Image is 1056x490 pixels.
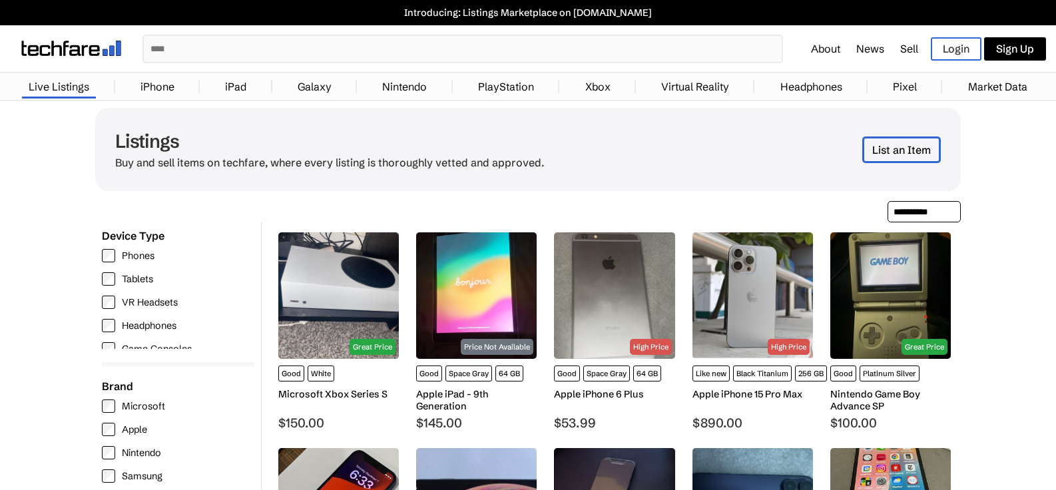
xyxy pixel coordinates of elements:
[102,342,115,356] input: Game Consoles
[630,339,672,355] div: High Price
[554,388,674,400] div: Apple iPhone 6 Plus
[278,415,399,431] div: $150.00
[416,366,442,381] span: Good
[102,296,248,309] label: VR Headsets
[102,469,248,483] label: Samsung
[278,366,304,381] span: Good
[102,446,248,459] label: Nintendo
[768,339,810,355] div: High Price
[416,388,537,412] div: Apple iPad - 9th Generation
[102,249,248,262] label: Phones
[579,73,617,100] a: Xbox
[102,319,115,332] input: Headphones
[692,415,813,431] div: $890.00
[115,156,545,169] p: Buy and sell items on techfare, where every listing is thoroughly vetted and approved.
[102,272,248,286] label: Tablets
[495,366,523,381] span: 64 GB
[554,232,674,359] img: Apple - iPhone 6 Plus
[795,366,827,381] span: 256 GB
[900,42,918,55] a: Sell
[21,41,121,56] img: techfare logo
[830,415,951,431] div: $100.00
[554,415,674,431] div: $53.99
[102,423,248,436] label: Apple
[774,73,849,100] a: Headphones
[102,399,115,413] input: Microsoft
[278,232,399,359] img: Microsoft - Xbox Series S
[102,249,115,262] input: Phones
[218,73,253,100] a: iPad
[102,399,248,413] label: Microsoft
[984,37,1046,61] a: Sign Up
[291,73,338,100] a: Galaxy
[931,37,981,61] a: Login
[692,232,813,359] img: Apple - iPhone 15 Pro Max
[102,379,254,393] div: Brand
[692,388,813,400] div: Apple iPhone 15 Pro Max
[416,232,537,359] img: Apple - iPad - 9th Generation
[692,366,730,381] span: Like new
[102,319,248,332] label: Headphones
[308,366,334,381] span: White
[376,73,433,100] a: Nintendo
[554,366,580,381] span: Good
[115,130,545,152] h1: Listings
[461,339,533,355] div: Price Not Available
[811,42,840,55] a: About
[655,73,736,100] a: Virtual Reality
[102,469,115,483] input: Samsung
[102,272,115,286] input: Tablets
[416,415,537,431] div: $145.00
[445,366,492,381] span: Space Gray
[102,296,115,309] input: VR Headsets
[733,366,792,381] span: Black Titanium
[961,73,1034,100] a: Market Data
[102,229,254,242] div: Device Type
[278,388,399,400] div: Microsoft Xbox Series S
[583,366,630,381] span: Space Gray
[102,342,248,356] label: Game Consoles
[902,339,947,355] div: Great Price
[830,232,951,359] img: Nintendo - Game Boy Advance SP
[134,73,181,100] a: iPhone
[830,388,951,412] div: Nintendo Game Boy Advance SP
[860,366,920,381] span: Platinum Silver
[830,366,856,381] span: Good
[102,423,115,436] input: Apple
[856,42,884,55] a: News
[102,446,115,459] input: Nintendo
[633,366,661,381] span: 64 GB
[350,339,396,355] div: Great Price
[886,73,924,100] a: Pixel
[471,73,541,100] a: PlayStation
[862,136,941,163] a: List an Item
[7,7,1049,19] a: Introducing: Listings Marketplace on [DOMAIN_NAME]
[22,73,96,100] a: Live Listings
